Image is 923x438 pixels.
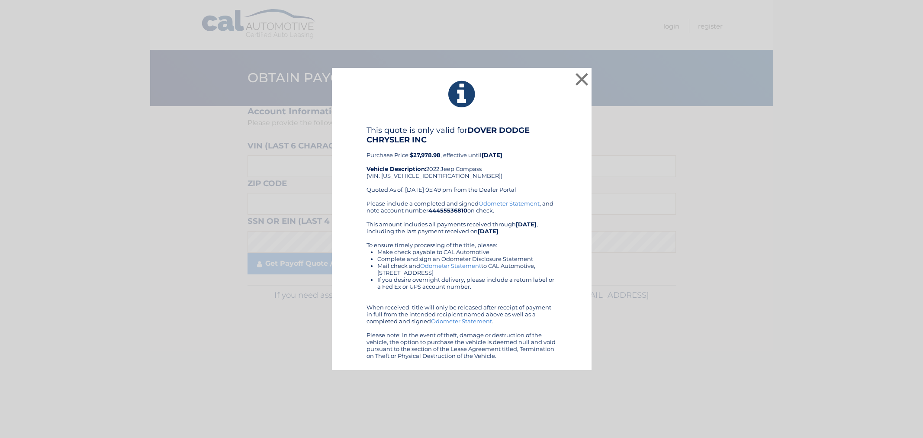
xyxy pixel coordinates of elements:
strong: Vehicle Description: [367,165,426,172]
b: [DATE] [516,221,537,228]
button: × [573,71,591,88]
b: 44455536810 [428,207,467,214]
a: Odometer Statement [420,262,481,269]
b: DOVER DODGE CHRYSLER INC [367,126,530,145]
li: If you desire overnight delivery, please include a return label or a Fed Ex or UPS account number. [377,276,557,290]
b: [DATE] [482,151,502,158]
li: Complete and sign an Odometer Disclosure Statement [377,255,557,262]
b: [DATE] [478,228,498,235]
a: Odometer Statement [479,200,540,207]
h4: This quote is only valid for [367,126,557,145]
b: $27,978.98 [410,151,441,158]
div: Please include a completed and signed , and note account number on check. This amount includes al... [367,200,557,359]
a: Odometer Statement [431,318,492,325]
li: Make check payable to CAL Automotive [377,248,557,255]
div: Purchase Price: , effective until 2022 Jeep Compass (VIN: [US_VEHICLE_IDENTIFICATION_NUMBER]) Quo... [367,126,557,200]
li: Mail check and to CAL Automotive, [STREET_ADDRESS] [377,262,557,276]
